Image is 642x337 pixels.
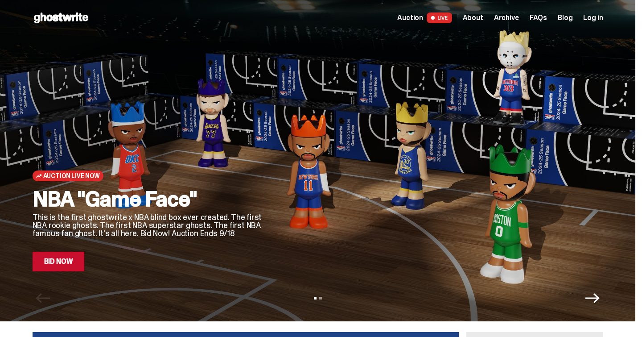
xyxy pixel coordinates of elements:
span: Auction Live Now [43,172,100,179]
a: Blog [558,14,572,21]
a: About [463,14,483,21]
h2: NBA "Game Face" [33,188,264,210]
a: Auction LIVE [397,12,452,23]
button: Next [585,291,600,305]
a: Log in [583,14,603,21]
button: View slide 2 [319,297,322,300]
a: Bid Now [33,252,85,271]
a: Archive [494,14,519,21]
span: Auction [397,14,423,21]
button: View slide 1 [314,297,317,300]
span: LIVE [427,12,452,23]
a: FAQs [530,14,547,21]
p: This is the first ghostwrite x NBA blind box ever created. The first NBA rookie ghosts. The first... [33,213,264,237]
